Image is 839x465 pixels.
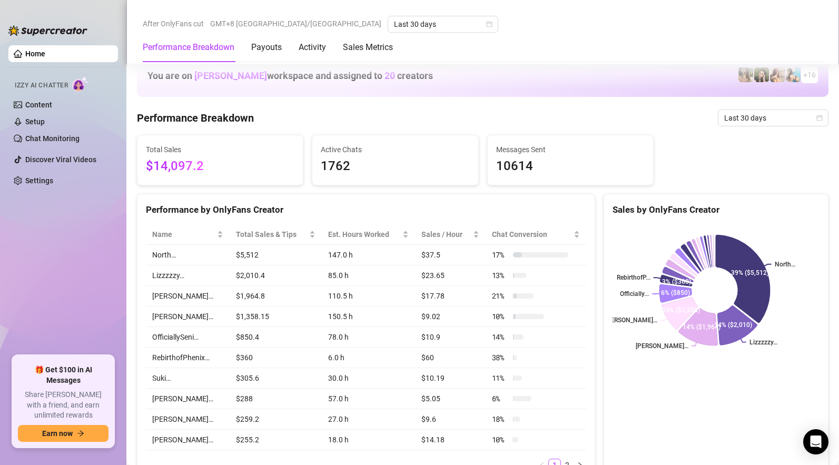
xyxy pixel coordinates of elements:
div: Sales by OnlyFans Creator [613,203,820,217]
span: Share [PERSON_NAME] with a friend, and earn unlimited rewards [18,390,108,421]
th: Chat Conversion [486,224,586,245]
span: 1762 [321,156,469,176]
img: AI Chatter [72,76,88,92]
span: $14,097.2 [146,156,294,176]
span: 18 % [492,413,509,425]
span: 21 % [492,290,509,302]
td: $37.5 [415,245,486,265]
img: playfuldimples (@playfuldimples) [754,67,769,82]
span: 20 [384,70,395,81]
text: North… [775,261,795,268]
td: RebirthofPhenix… [146,348,230,368]
div: Sales Metrics [343,41,393,54]
span: + 16 [803,69,816,81]
span: After OnlyFans cut [143,16,204,32]
div: Payouts [251,41,282,54]
td: 147.0 h [322,245,415,265]
td: $305.6 [230,368,322,389]
text: [PERSON_NAME]… [605,317,657,324]
td: 18.0 h [322,430,415,450]
span: Earn now [42,429,73,438]
td: $360 [230,348,322,368]
text: Lizzzzzy… [749,339,777,346]
span: Chat Conversion [492,229,571,240]
span: 10 % [492,311,509,322]
td: 150.5 h [322,306,415,327]
span: 38 % [492,352,509,363]
text: RebirthofP... [617,274,650,281]
a: Home [25,50,45,58]
td: $10.9 [415,327,486,348]
td: 110.5 h [322,286,415,306]
span: Name [152,229,215,240]
div: Performance Breakdown [143,41,234,54]
span: arrow-right [77,430,84,437]
text: [PERSON_NAME]… [636,342,688,350]
td: Lizzzzzy… [146,265,230,286]
td: $5.05 [415,389,486,409]
td: $60 [415,348,486,368]
a: Discover Viral Videos [25,155,96,164]
img: emilylou (@emilyylouu) [738,67,753,82]
th: Total Sales & Tips [230,224,322,245]
span: [PERSON_NAME] [194,70,267,81]
th: Sales / Hour [415,224,486,245]
a: Setup [25,117,45,126]
td: $14.18 [415,430,486,450]
td: [PERSON_NAME]… [146,286,230,306]
td: 57.0 h [322,389,415,409]
td: $17.78 [415,286,486,306]
img: North (@northnattvip) [786,67,801,82]
span: 17 % [492,249,509,261]
a: Settings [25,176,53,185]
span: Last 30 days [394,16,492,32]
td: $9.02 [415,306,486,327]
td: $259.2 [230,409,322,430]
td: [PERSON_NAME]… [146,306,230,327]
td: 30.0 h [322,368,415,389]
span: calendar [486,21,492,27]
span: 🎁 Get $100 in AI Messages [18,365,108,385]
td: $23.65 [415,265,486,286]
span: 11 % [492,372,509,384]
span: Sales / Hour [421,229,471,240]
span: Last 30 days [724,110,822,126]
td: $850.4 [230,327,322,348]
td: $1,964.8 [230,286,322,306]
td: 85.0 h [322,265,415,286]
span: Total Sales [146,144,294,155]
a: Content [25,101,52,109]
span: 10 % [492,434,509,446]
span: Izzy AI Chatter [15,81,68,91]
img: logo-BBDzfeDw.svg [8,25,87,36]
td: [PERSON_NAME]… [146,430,230,450]
span: Active Chats [321,144,469,155]
td: [PERSON_NAME]… [146,389,230,409]
div: Open Intercom Messenger [803,429,828,454]
h1: You are on workspace and assigned to creators [147,70,433,82]
td: $288 [230,389,322,409]
td: 27.0 h [322,409,415,430]
span: calendar [816,115,823,121]
span: 10614 [496,156,645,176]
span: GMT+8 [GEOGRAPHIC_DATA]/[GEOGRAPHIC_DATA] [210,16,381,32]
td: North… [146,245,230,265]
td: Suki… [146,368,230,389]
a: Chat Monitoring [25,134,80,143]
td: 6.0 h [322,348,415,368]
div: Activity [299,41,326,54]
h4: Performance Breakdown [137,111,254,125]
span: Total Sales & Tips [236,229,308,240]
td: $5,512 [230,245,322,265]
th: Name [146,224,230,245]
td: $2,010.4 [230,265,322,286]
text: Officially... [620,290,649,298]
button: Earn nowarrow-right [18,425,108,442]
div: Performance by OnlyFans Creator [146,203,586,217]
div: Est. Hours Worked [328,229,400,240]
td: OfficiallySeni… [146,327,230,348]
span: 14 % [492,331,509,343]
td: [PERSON_NAME]… [146,409,230,430]
td: $1,358.15 [230,306,322,327]
td: $255.2 [230,430,322,450]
